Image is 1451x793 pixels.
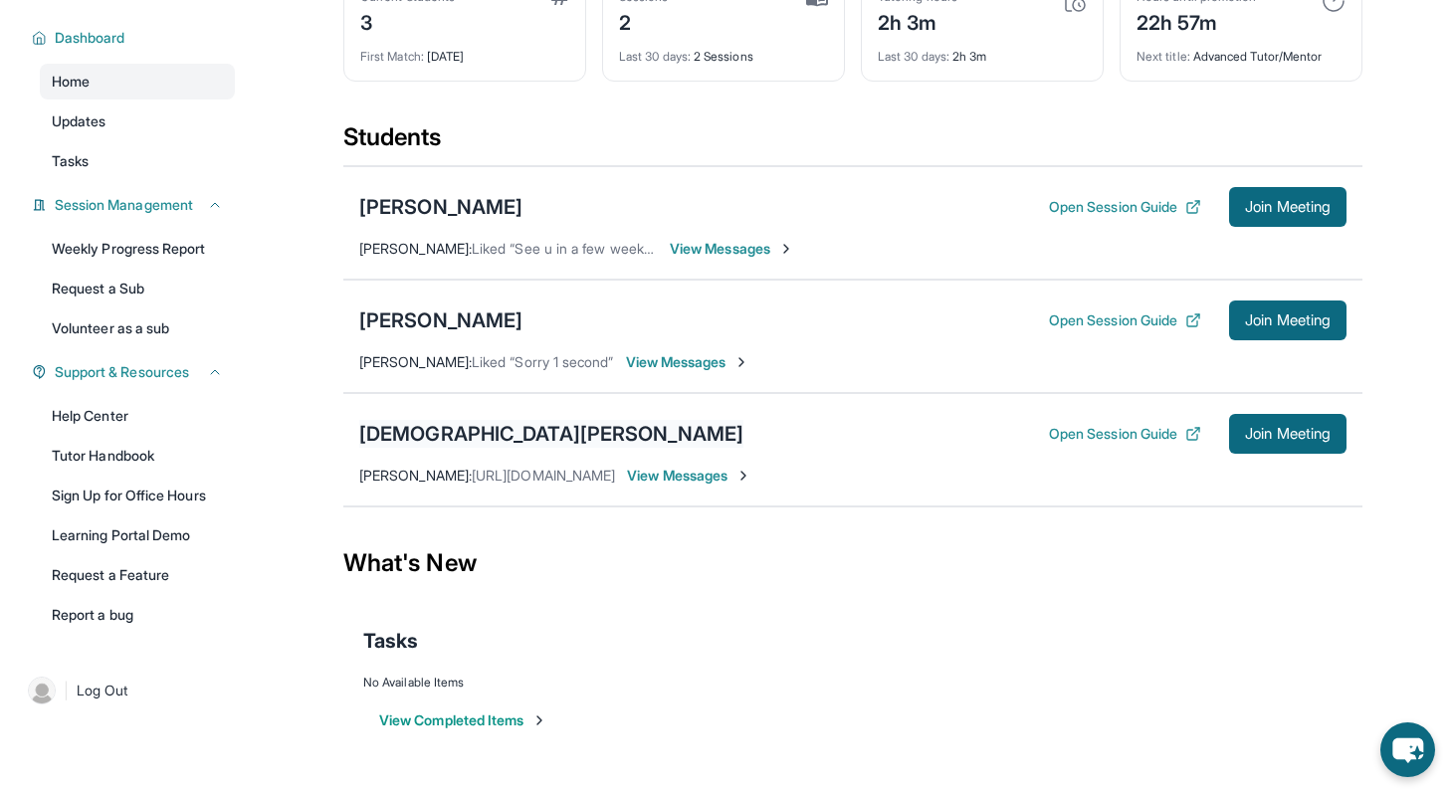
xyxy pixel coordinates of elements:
[40,557,235,593] a: Request a Feature
[40,103,235,139] a: Updates
[40,310,235,346] a: Volunteer as a sub
[733,354,749,370] img: Chevron-Right
[619,37,828,65] div: 2 Sessions
[1229,187,1347,227] button: Join Meeting
[1245,201,1331,213] span: Join Meeting
[40,597,235,633] a: Report a bug
[55,362,189,382] span: Support & Resources
[47,195,223,215] button: Session Management
[47,28,223,48] button: Dashboard
[1137,37,1346,65] div: Advanced Tutor/Mentor
[77,681,128,700] span: Log Out
[878,49,949,64] span: Last 30 days :
[1229,414,1347,454] button: Join Meeting
[40,271,235,306] a: Request a Sub
[379,710,547,730] button: View Completed Items
[343,121,1362,165] div: Students
[619,49,691,64] span: Last 30 days :
[52,111,106,131] span: Updates
[360,49,424,64] span: First Match :
[1137,49,1190,64] span: Next title :
[20,669,235,712] a: |Log Out
[343,519,1362,607] div: What's New
[627,466,751,486] span: View Messages
[670,239,794,259] span: View Messages
[359,306,522,334] div: [PERSON_NAME]
[55,195,193,215] span: Session Management
[1380,722,1435,777] button: chat-button
[28,677,56,704] img: user-img
[1229,300,1347,340] button: Join Meeting
[359,353,472,370] span: [PERSON_NAME] :
[359,467,472,484] span: [PERSON_NAME] :
[1245,428,1331,440] span: Join Meeting
[735,468,751,484] img: Chevron-Right
[40,478,235,513] a: Sign Up for Office Hours
[359,240,472,257] span: [PERSON_NAME] :
[40,143,235,179] a: Tasks
[1049,197,1201,217] button: Open Session Guide
[64,679,69,702] span: |
[40,231,235,267] a: Weekly Progress Report
[878,5,957,37] div: 2h 3m
[40,398,235,434] a: Help Center
[363,675,1343,691] div: No Available Items
[619,5,669,37] div: 2
[359,193,522,221] div: [PERSON_NAME]
[878,37,1087,65] div: 2h 3m
[40,517,235,553] a: Learning Portal Demo
[47,362,223,382] button: Support & Resources
[55,28,125,48] span: Dashboard
[472,467,615,484] span: [URL][DOMAIN_NAME]
[778,241,794,257] img: Chevron-Right
[360,37,569,65] div: [DATE]
[626,352,750,372] span: View Messages
[360,5,455,37] div: 3
[40,64,235,99] a: Home
[363,627,418,655] span: Tasks
[1245,314,1331,326] span: Join Meeting
[52,72,90,92] span: Home
[52,151,89,171] span: Tasks
[359,420,743,448] div: [DEMOGRAPHIC_DATA][PERSON_NAME]
[472,353,614,370] span: Liked “Sorry 1 second”
[1137,5,1256,37] div: 22h 57m
[40,438,235,474] a: Tutor Handbook
[1049,424,1201,444] button: Open Session Guide
[1049,310,1201,330] button: Open Session Guide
